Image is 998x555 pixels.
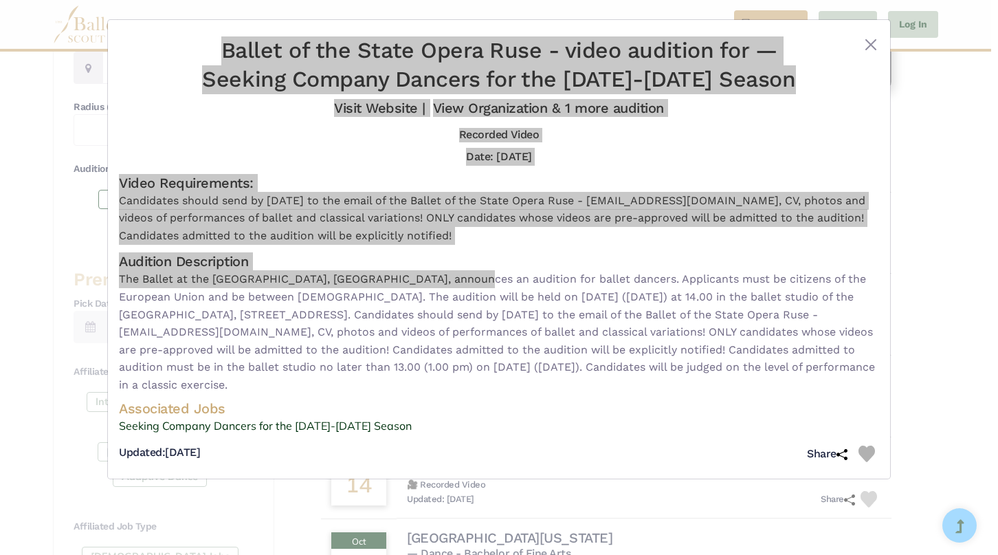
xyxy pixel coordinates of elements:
a: View Organization & 1 more audition [433,100,664,116]
span: video audition for [565,37,748,63]
span: Ballet of the State Opera Ruse - [221,37,755,63]
a: Seeking Company Dancers for the [DATE]-[DATE] Season [119,417,879,435]
a: Visit Website | [334,100,425,116]
h5: Date: [DATE] [466,150,531,163]
span: — Seeking Company Dancers for the [DATE]-[DATE] Season [202,37,795,92]
span: Candidates should send by [DATE] to the email of the Ballet of the State Opera Ruse - [EMAIL_ADDR... [119,192,879,245]
h4: Associated Jobs [119,400,879,417]
h5: [DATE] [119,446,200,460]
h5: Recorded Video [459,128,539,142]
h4: Audition Description [119,252,879,270]
span: Updated: [119,446,165,459]
span: Video Requirements: [119,175,254,191]
button: Close [863,36,879,53]
h5: Share [807,447,847,461]
span: The Ballet at the [GEOGRAPHIC_DATA], [GEOGRAPHIC_DATA], announces an audition for ballet dancers.... [119,270,879,393]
